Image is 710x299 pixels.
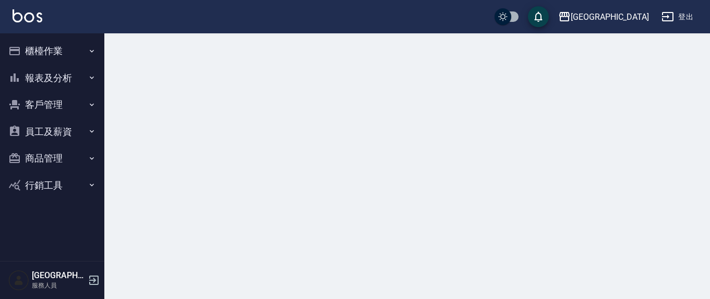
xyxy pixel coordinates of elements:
[32,270,85,281] h5: [GEOGRAPHIC_DATA]
[4,38,100,65] button: 櫃檯作業
[4,65,100,92] button: 報表及分析
[32,281,85,290] p: 服務人員
[528,6,549,27] button: save
[8,270,29,291] img: Person
[571,10,649,23] div: [GEOGRAPHIC_DATA]
[4,172,100,199] button: 行銷工具
[13,9,42,22] img: Logo
[4,145,100,172] button: 商品管理
[554,6,653,28] button: [GEOGRAPHIC_DATA]
[4,118,100,145] button: 員工及薪資
[4,91,100,118] button: 客戶管理
[657,7,697,27] button: 登出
